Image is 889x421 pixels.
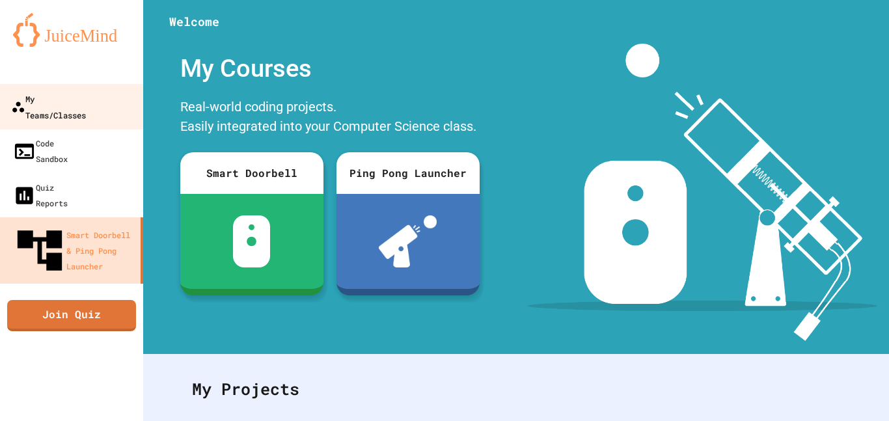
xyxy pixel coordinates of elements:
[174,44,486,94] div: My Courses
[528,44,877,341] img: banner-image-my-projects.png
[13,13,130,47] img: logo-orange.svg
[7,300,136,331] a: Join Quiz
[174,94,486,143] div: Real-world coding projects. Easily integrated into your Computer Science class.
[180,152,323,194] div: Smart Doorbell
[13,180,68,211] div: Quiz Reports
[13,135,68,167] div: Code Sandbox
[336,152,480,194] div: Ping Pong Launcher
[379,215,437,267] img: ppl-with-ball.png
[13,224,135,277] div: Smart Doorbell & Ping Pong Launcher
[179,364,853,414] div: My Projects
[11,90,86,122] div: My Teams/Classes
[233,215,270,267] img: sdb-white.svg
